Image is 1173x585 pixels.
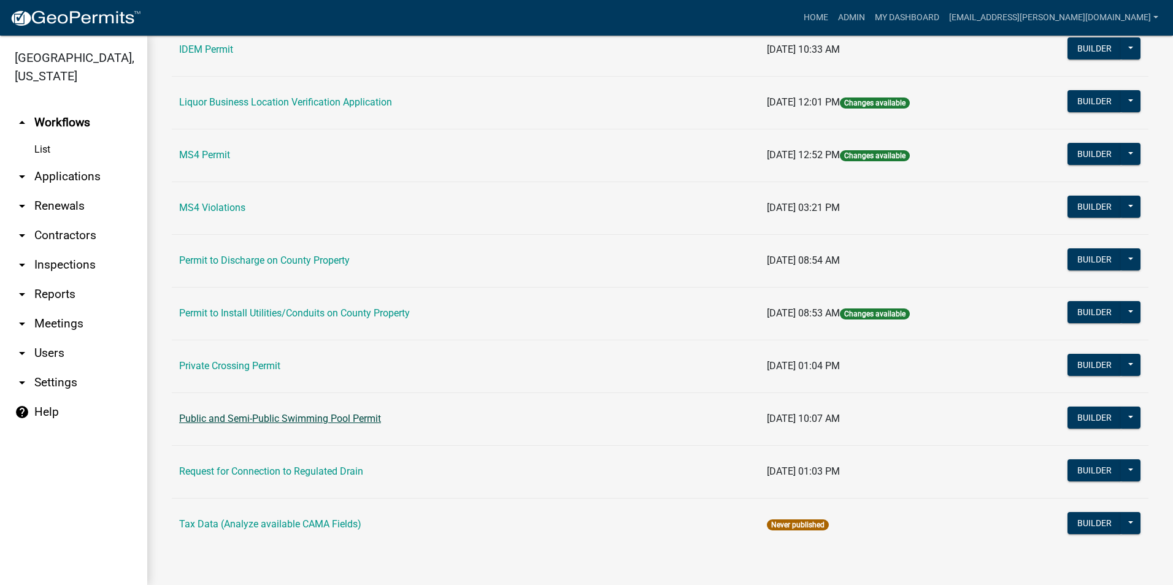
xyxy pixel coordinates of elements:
[179,465,363,477] a: Request for Connection to Regulated Drain
[15,287,29,302] i: arrow_drop_down
[1067,354,1121,376] button: Builder
[15,346,29,361] i: arrow_drop_down
[1067,512,1121,534] button: Builder
[15,199,29,213] i: arrow_drop_down
[179,202,245,213] a: MS4 Violations
[944,6,1163,29] a: [EMAIL_ADDRESS][PERSON_NAME][DOMAIN_NAME]
[179,518,361,530] a: Tax Data (Analyze available CAMA Fields)
[1067,407,1121,429] button: Builder
[179,307,410,319] a: Permit to Install Utilities/Conduits on County Property
[179,254,350,266] a: Permit to Discharge on County Property
[15,316,29,331] i: arrow_drop_down
[15,375,29,390] i: arrow_drop_down
[767,149,840,161] span: [DATE] 12:52 PM
[840,150,910,161] span: Changes available
[179,96,392,108] a: Liquor Business Location Verification Application
[767,307,840,319] span: [DATE] 08:53 AM
[767,44,840,55] span: [DATE] 10:33 AM
[767,96,840,108] span: [DATE] 12:01 PM
[15,115,29,130] i: arrow_drop_up
[179,413,381,424] a: Public and Semi-Public Swimming Pool Permit
[1067,248,1121,270] button: Builder
[1067,301,1121,323] button: Builder
[767,360,840,372] span: [DATE] 01:04 PM
[767,254,840,266] span: [DATE] 08:54 AM
[1067,459,1121,481] button: Builder
[15,228,29,243] i: arrow_drop_down
[1067,143,1121,165] button: Builder
[179,149,230,161] a: MS4 Permit
[15,405,29,419] i: help
[840,97,910,109] span: Changes available
[833,6,870,29] a: Admin
[767,202,840,213] span: [DATE] 03:21 PM
[179,44,233,55] a: IDEM Permit
[15,169,29,184] i: arrow_drop_down
[1067,90,1121,112] button: Builder
[767,413,840,424] span: [DATE] 10:07 AM
[870,6,944,29] a: My Dashboard
[840,308,910,319] span: Changes available
[179,360,280,372] a: Private Crossing Permit
[1067,37,1121,59] button: Builder
[15,258,29,272] i: arrow_drop_down
[799,6,833,29] a: Home
[1067,196,1121,218] button: Builder
[767,519,829,530] span: Never published
[767,465,840,477] span: [DATE] 01:03 PM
